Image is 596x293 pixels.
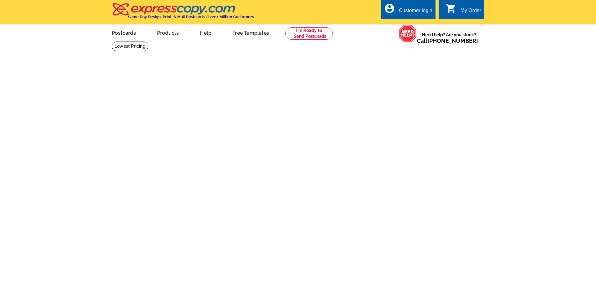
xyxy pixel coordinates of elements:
[128,15,255,19] h4: Same Day Design, Print, & Mail Postcards. Over 1 Million Customers.
[384,7,432,15] a: account_circle Customer login
[445,7,481,15] a: shopping_cart My Order
[190,25,221,40] a: Help
[384,3,395,14] i: account_circle
[147,25,189,40] a: Products
[102,25,146,40] a: Postcards
[460,8,481,16] div: My Order
[112,7,255,19] a: Same Day Design, Print, & Mail Postcards. Over 1 Million Customers.
[445,3,457,14] i: shopping_cart
[417,32,481,44] span: Need help? Are you stuck?
[223,25,279,40] a: Free Templates
[399,24,417,42] img: help
[417,38,478,44] span: Call
[399,8,432,16] div: Customer login
[427,38,478,44] a: [PHONE_NUMBER]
